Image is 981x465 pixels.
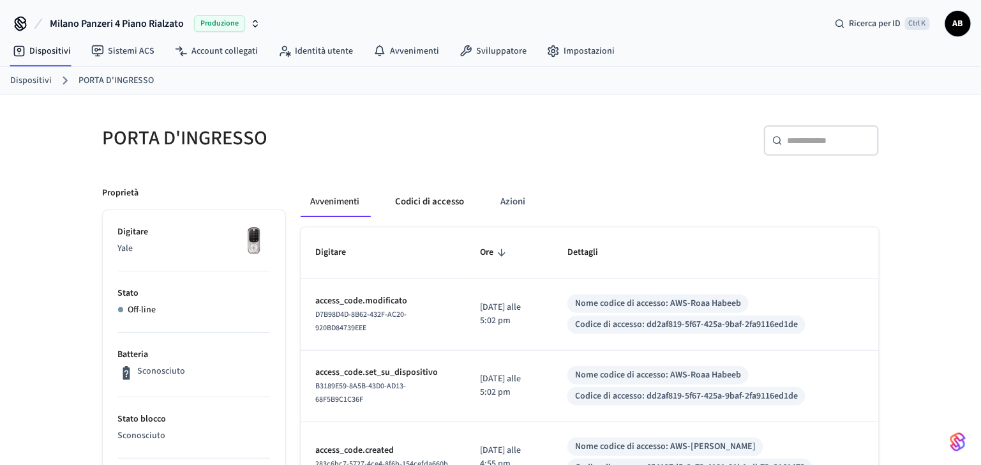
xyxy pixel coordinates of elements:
span: Milano Panzeri 4 Piano Rialzato [50,16,184,31]
button: AB [945,11,971,36]
font: Avvenimenti [390,45,439,57]
p: Off-line [128,303,156,317]
span: B3189E59-8A5B-43D0-AD13-68F5B9C1C36F [316,381,407,405]
button: Azioni [490,187,536,217]
a: Account collegati [165,40,268,63]
p: [DATE] alle 5:02 pm [480,301,537,328]
p: access_code.set_su_dispositivo [316,366,450,379]
div: Nome codice di accesso: AWS-Roaa Habeeb [575,369,741,382]
p: Stato [118,287,270,300]
p: Batteria [118,348,270,362]
font: Ore [480,243,493,263]
span: Dettagli [567,243,615,263]
span: Produzione [194,15,245,32]
a: Avvenimenti [363,40,449,63]
div: Nome codice di accesso: AWS-Roaa Habeeb [575,297,741,310]
font: Sviluppatore [476,45,527,57]
font: Sistemi ACS [108,45,154,57]
font: Avvenimenti [311,196,360,208]
span: AB [947,12,970,35]
span: Ricerca per ID [849,17,901,30]
font: Impostazioni [564,45,615,57]
div: Codice di accesso: dd2af819-5f67-425a-9baf-2fa9116ed1de [575,390,798,403]
div: Codice di accesso: dd2af819-5f67-425a-9baf-2fa9116ed1de [575,318,798,332]
p: access_code.modificato [316,294,450,308]
a: Sistemi ACS [81,40,165,63]
a: Dispositivi [10,74,52,88]
span: Ore [480,243,510,263]
img: Serratura intelligente Wi-Fi con touchscreen Yale Assure, nichel satinato, anteriore [238,225,270,257]
p: Digitare [118,225,270,239]
button: Codici di accesso [386,187,475,217]
p: Stato blocco [118,413,270,426]
font: Dispositivi [29,45,71,57]
div: Esempio di formica [301,187,879,217]
font: Account collegati [191,45,258,57]
p: [DATE] alle 5:02 pm [480,372,537,399]
span: Digitare [316,243,363,263]
div: Nome codice di accesso: AWS-[PERSON_NAME] [575,440,756,454]
p: Yale [118,242,270,255]
font: Dettagli [567,243,598,263]
span: Ctrl K [905,17,930,30]
a: PORTA D'INGRESSO [79,74,154,88]
p: Proprietà [103,187,139,200]
font: Identità utente [295,45,353,57]
font: Digitare [316,243,347,263]
div: Ricerca per IDCtrl K [825,12,940,35]
a: Impostazioni [537,40,625,63]
p: access_code.created [316,444,450,457]
a: Identità utente [268,40,363,63]
a: Dispositivi [3,40,81,63]
p: Sconosciuto [137,365,185,378]
p: Sconosciuto [118,429,270,443]
a: Sviluppatore [449,40,537,63]
img: SeamLogoGradient.69752ec5.svg [950,432,966,452]
span: D7B98D4D-8B62-432F-AC20-920BD84739EEE [316,309,407,333]
h5: PORTA D'INGRESSO [103,125,483,151]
